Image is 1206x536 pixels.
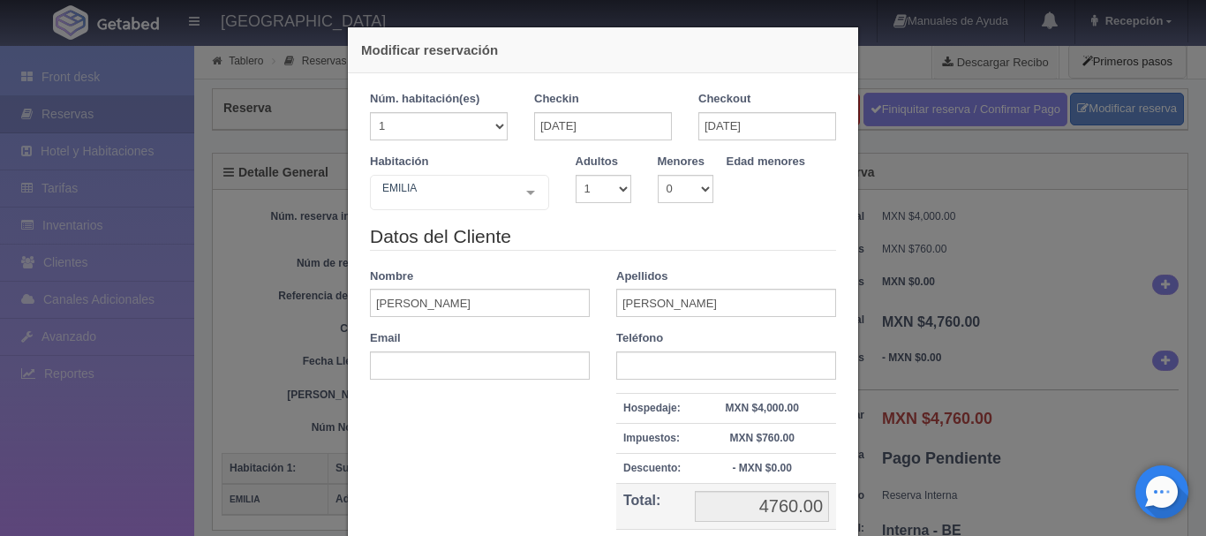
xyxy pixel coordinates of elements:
[378,179,513,197] span: EMILIA
[616,330,663,347] label: Teléfono
[370,91,479,108] label: Núm. habitación(es)
[370,268,413,285] label: Nombre
[616,423,688,453] th: Impuestos:
[725,402,798,414] strong: MXN $4,000.00
[370,223,836,251] legend: Datos del Cliente
[534,112,672,140] input: DD-MM-AAAA
[534,91,579,108] label: Checkin
[370,154,428,170] label: Habitación
[616,268,668,285] label: Apellidos
[576,154,618,170] label: Adultos
[727,154,806,170] label: Edad menores
[616,453,688,483] th: Descuento:
[698,112,836,140] input: DD-MM-AAAA
[658,154,705,170] label: Menores
[729,432,794,444] strong: MXN $760.00
[616,393,688,423] th: Hospedaje:
[698,91,750,108] label: Checkout
[378,179,388,208] input: Seleccionar hab.
[732,462,791,474] strong: - MXN $0.00
[361,41,845,59] h4: Modificar reservación
[616,484,688,530] th: Total:
[370,330,401,347] label: Email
